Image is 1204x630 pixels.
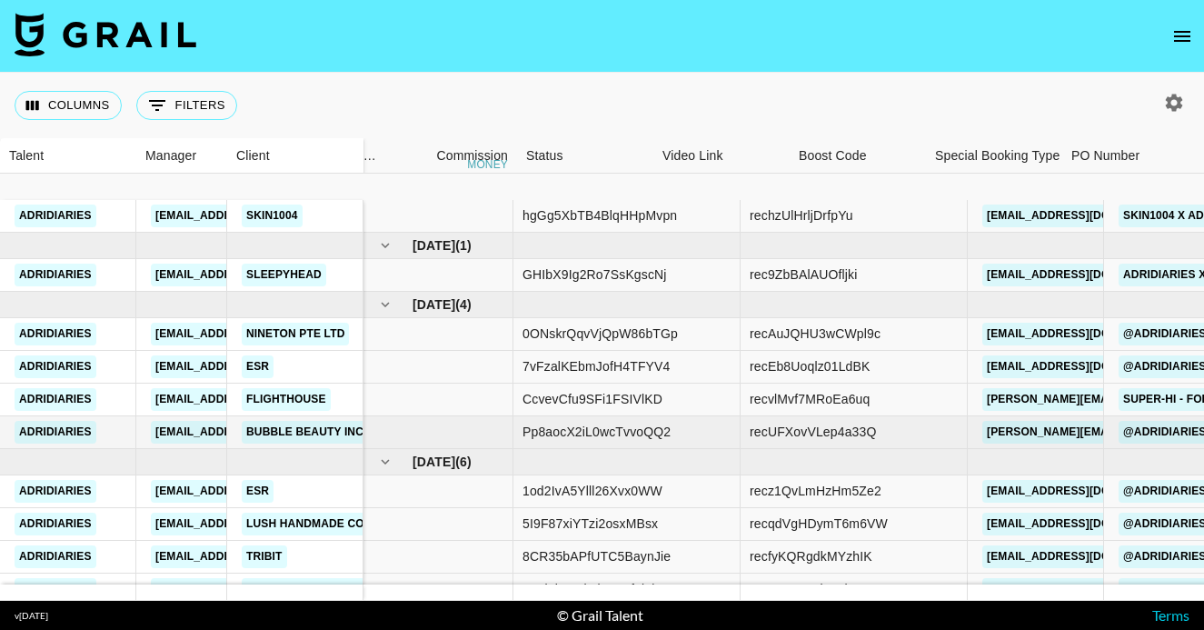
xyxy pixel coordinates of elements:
[236,138,270,174] div: Client
[982,578,1186,601] a: [EMAIL_ADDRESS][DOMAIN_NAME]
[790,138,926,174] div: Boost Code
[145,138,196,174] div: Manager
[526,138,563,174] div: Status
[15,355,96,378] a: adridiaries
[413,236,455,255] span: [DATE]
[15,13,196,56] img: Grail Talent
[242,264,326,286] a: Sleepyhead
[557,606,643,625] div: © Grail Talent
[1071,138,1139,174] div: PO Number
[750,423,877,441] div: recUFXovVLep4a33Q
[15,545,96,568] a: adridiaries
[522,515,658,533] div: 5I9F87xiYTzi2osxMBsx
[136,91,237,120] button: Show filters
[15,323,96,345] a: adridiaries
[799,138,867,174] div: Boost Code
[151,545,354,568] a: [EMAIL_ADDRESS][DOMAIN_NAME]
[1164,18,1200,55] button: open drawer
[242,545,287,568] a: Tribit
[750,325,881,343] div: recAuJQHU3wCWpl9c
[151,205,354,227] a: [EMAIL_ADDRESS][DOMAIN_NAME]
[151,264,354,286] a: [EMAIL_ADDRESS][DOMAIN_NAME]
[750,482,881,500] div: recz1QvLmHzHm5Ze2
[1152,606,1189,624] a: Terms
[522,206,677,225] div: hgGg5XbTB4BlqHHpMvpn
[15,264,96,286] a: adridiaries
[455,295,472,314] span: ( 4 )
[242,323,349,345] a: Nineton Pte Ltd
[373,449,398,475] button: hide children
[242,205,303,227] a: SKIN1004
[151,355,354,378] a: [EMAIL_ADDRESS][DOMAIN_NAME]
[750,515,888,533] div: recqdVgHDymT6m6VW
[413,295,455,314] span: [DATE]
[9,138,44,174] div: Talent
[15,205,96,227] a: adridiaries
[517,138,653,174] div: Status
[750,265,857,284] div: rec9ZbBAlAUOfljki
[15,480,96,503] a: adridiaries
[413,453,455,471] span: [DATE]
[522,357,671,375] div: 7vFzalKEbmJofH4TFYV4
[242,480,274,503] a: ESR
[522,423,671,441] div: Pp8aocX2iL0wcTvvoQQ2
[373,292,398,317] button: hide children
[662,138,723,174] div: Video Link
[151,421,354,444] a: [EMAIL_ADDRESS][DOMAIN_NAME]
[522,390,662,408] div: CcvevCfu9SFi1FSIVlKD
[151,323,354,345] a: [EMAIL_ADDRESS][DOMAIN_NAME]
[15,388,96,411] a: adridiaries
[522,482,662,500] div: 1od2IvA5Ylll26Xvx0WW
[750,547,872,565] div: recfyKQRgdkMYzhIK
[15,513,96,535] a: adridiaries
[151,513,354,535] a: [EMAIL_ADDRESS][DOMAIN_NAME]
[653,138,790,174] div: Video Link
[522,325,678,343] div: 0ONskrQqvVjQpW86bTGp
[15,421,96,444] a: adridiaries
[242,355,274,378] a: ESR
[455,453,472,471] span: ( 6 )
[467,159,508,170] div: money
[242,421,368,444] a: Bubble Beauty Inc
[935,138,1060,174] div: Special Booking Type
[227,138,363,174] div: Client
[750,206,853,225] div: rechzUlHrljDrfpYu
[982,513,1186,535] a: [EMAIL_ADDRESS][DOMAIN_NAME]
[15,91,122,120] button: Select columns
[750,357,871,375] div: recEb8Uoqlz01LdBK
[522,547,671,565] div: 8CR35bAPfUTC5BaynJie
[151,480,354,503] a: [EMAIL_ADDRESS][DOMAIN_NAME]
[750,580,889,598] div: reczWDmgskHBhWm2q
[15,610,48,622] div: v [DATE]
[982,205,1186,227] a: [EMAIL_ADDRESS][DOMAIN_NAME]
[926,138,1062,174] div: Special Booking Type
[151,388,354,411] a: [EMAIL_ADDRESS][DOMAIN_NAME]
[15,578,96,601] a: adridiaries
[522,265,667,284] div: GHIbX9Ig2Ro7SsKgscNj
[436,138,508,174] div: Commission
[982,264,1186,286] a: [EMAIL_ADDRESS][DOMAIN_NAME]
[522,580,654,598] div: cP4i3bqrQkobTXDf6i6l
[982,545,1186,568] a: [EMAIL_ADDRESS][DOMAIN_NAME]
[1062,138,1199,174] div: PO Number
[136,138,227,174] div: Manager
[373,233,398,258] button: hide children
[242,513,443,535] a: Lush Handmade Cosmetics LTD
[750,390,871,408] div: recvlMvf7MRoEa6uq
[455,236,472,255] span: ( 1 )
[982,480,1186,503] a: [EMAIL_ADDRESS][DOMAIN_NAME]
[242,388,331,411] a: Flighthouse
[982,355,1186,378] a: [EMAIL_ADDRESS][DOMAIN_NAME]
[982,323,1186,345] a: [EMAIL_ADDRESS][DOMAIN_NAME]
